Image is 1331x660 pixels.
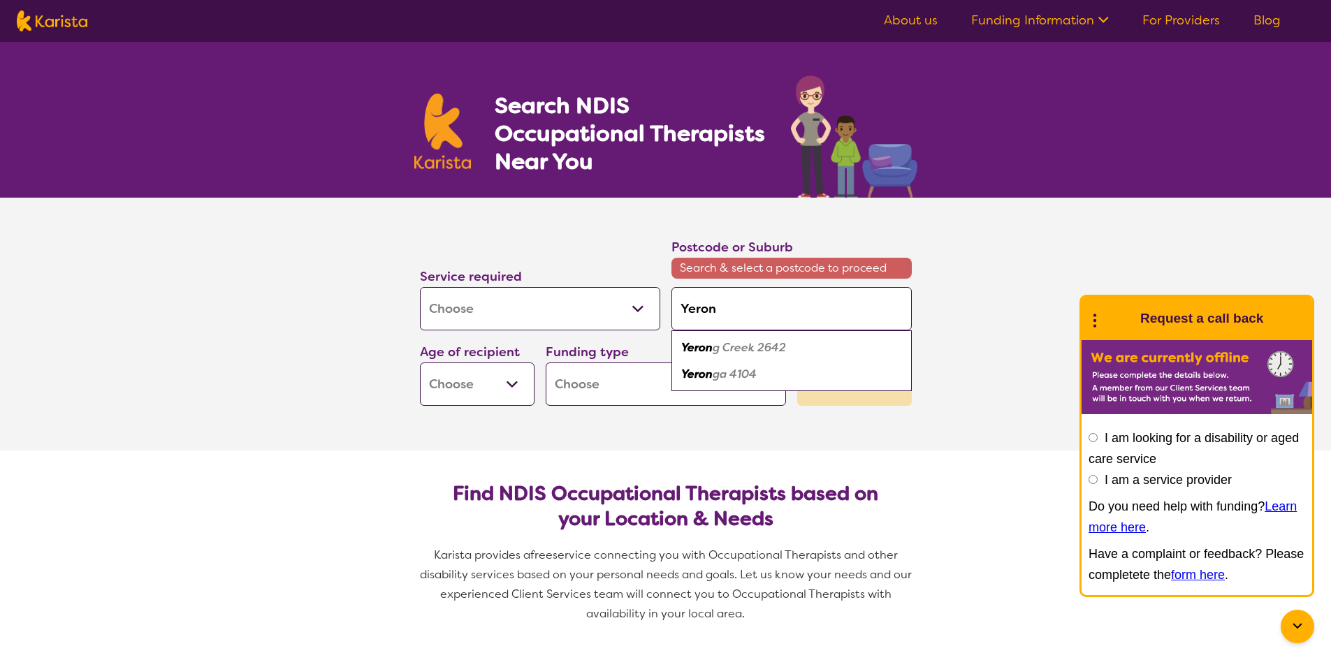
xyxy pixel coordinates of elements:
a: About us [884,12,938,29]
img: occupational-therapy [791,75,917,198]
div: Yerong Creek 2642 [678,335,905,361]
label: Funding type [546,344,629,360]
span: Karista provides a [434,548,530,562]
img: Karista logo [17,10,87,31]
h1: Search NDIS Occupational Therapists Near You [495,91,766,175]
img: Karista logo [414,94,472,169]
div: Yeronga 4104 [678,361,905,388]
span: free [530,548,553,562]
label: Age of recipient [420,344,520,360]
label: Service required [420,268,522,285]
a: Blog [1253,12,1281,29]
a: Funding Information [971,12,1109,29]
h2: Find NDIS Occupational Therapists based on your Location & Needs [431,481,901,531]
p: Do you need help with funding? . [1089,496,1305,538]
em: Yeron [681,367,713,381]
img: Karista [1104,305,1132,332]
input: Type [671,287,912,330]
label: I am a service provider [1105,473,1232,487]
h1: Request a call back [1140,308,1263,329]
em: g Creek 2642 [713,340,786,355]
a: form here [1171,568,1225,582]
p: Have a complaint or feedback? Please completete the . [1089,543,1305,585]
em: ga 4104 [713,367,757,381]
label: I am looking for a disability or aged care service [1089,431,1299,466]
span: Search & select a postcode to proceed [671,258,912,279]
label: Postcode or Suburb [671,239,793,256]
a: For Providers [1142,12,1220,29]
img: Karista offline chat form to request call back [1082,340,1312,414]
em: Yeron [681,340,713,355]
span: service connecting you with Occupational Therapists and other disability services based on your p... [420,548,915,621]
